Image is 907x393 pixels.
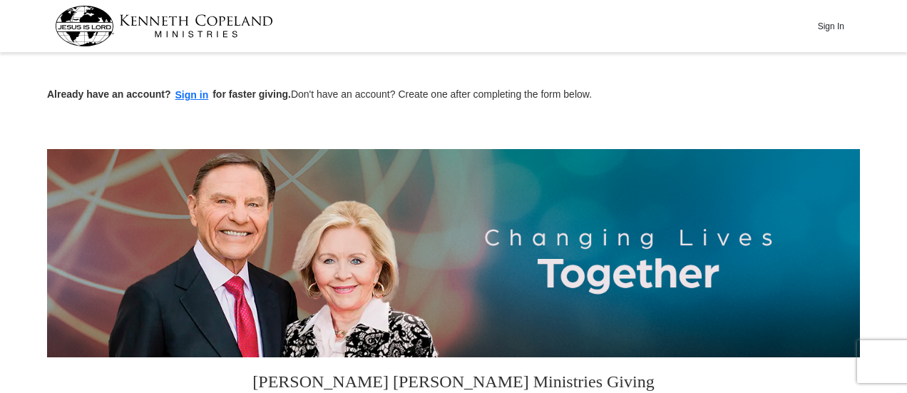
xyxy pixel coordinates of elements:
[47,87,860,103] p: Don't have an account? Create one after completing the form below.
[809,15,852,37] button: Sign In
[47,88,291,100] strong: Already have an account? for faster giving.
[55,6,273,46] img: kcm-header-logo.svg
[171,87,213,103] button: Sign in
